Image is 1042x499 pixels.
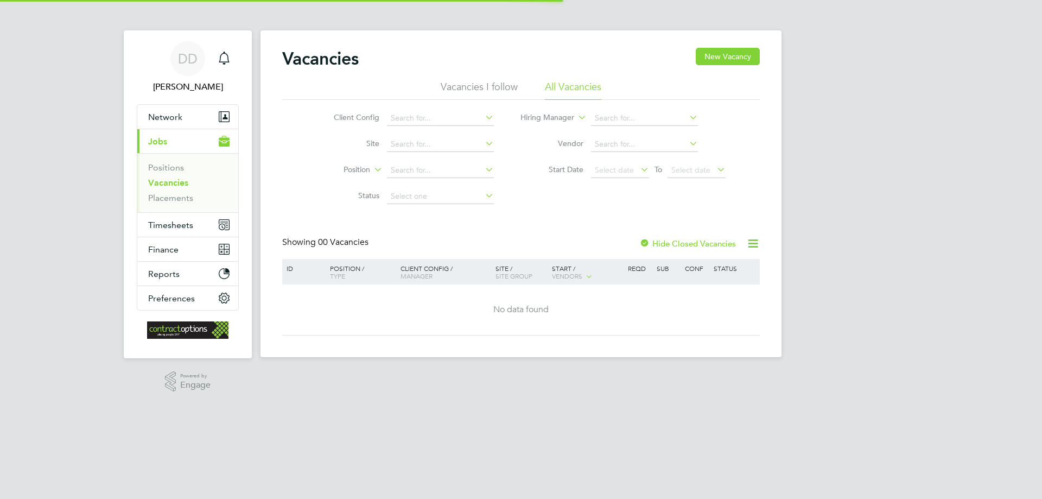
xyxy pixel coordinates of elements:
[591,111,698,126] input: Search for...
[654,259,682,277] div: Sub
[137,262,238,286] button: Reports
[521,165,583,174] label: Start Date
[317,138,379,148] label: Site
[552,271,582,280] span: Vendors
[387,137,494,152] input: Search for...
[696,48,760,65] button: New Vacancy
[549,259,625,286] div: Start /
[148,193,193,203] a: Placements
[137,321,239,339] a: Go to home page
[387,163,494,178] input: Search for...
[137,213,238,237] button: Timesheets
[330,271,345,280] span: Type
[282,48,359,70] h2: Vacancies
[148,269,180,279] span: Reports
[595,165,634,175] span: Select date
[318,237,368,248] span: 00 Vacancies
[137,153,238,212] div: Jobs
[387,111,494,126] input: Search for...
[682,259,710,277] div: Conf
[148,220,193,230] span: Timesheets
[137,41,239,93] a: DD[PERSON_NAME]
[148,244,179,255] span: Finance
[651,162,665,176] span: To
[178,52,198,66] span: DD
[147,321,229,339] img: contractoptions-logo-retina.png
[308,165,370,175] label: Position
[322,259,398,285] div: Position /
[512,112,574,123] label: Hiring Manager
[545,80,601,100] li: All Vacancies
[493,259,550,285] div: Site /
[284,304,758,315] div: No data found
[441,80,518,100] li: Vacancies I follow
[137,286,238,310] button: Preferences
[625,259,653,277] div: Reqd
[282,237,371,248] div: Showing
[180,381,211,390] span: Engage
[284,259,322,277] div: ID
[148,178,188,188] a: Vacancies
[495,271,532,280] span: Site Group
[387,189,494,204] input: Select one
[124,30,252,358] nav: Main navigation
[591,137,698,152] input: Search for...
[398,259,493,285] div: Client Config /
[317,112,379,122] label: Client Config
[711,259,758,277] div: Status
[521,138,583,148] label: Vendor
[180,371,211,381] span: Powered by
[639,238,736,249] label: Hide Closed Vacancies
[137,129,238,153] button: Jobs
[137,80,239,93] span: Dorotea Dukic
[671,165,710,175] span: Select date
[317,191,379,200] label: Status
[148,162,184,173] a: Positions
[165,371,211,392] a: Powered byEngage
[148,293,195,304] span: Preferences
[137,105,238,129] button: Network
[148,136,167,147] span: Jobs
[148,112,182,122] span: Network
[401,271,433,280] span: Manager
[137,237,238,261] button: Finance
